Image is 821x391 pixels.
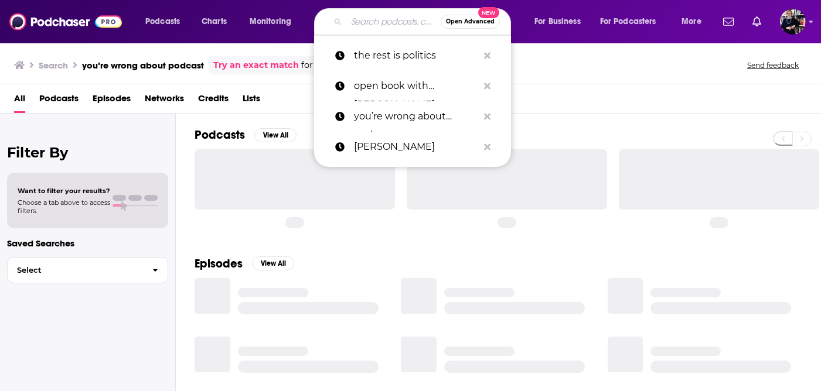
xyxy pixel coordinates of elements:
button: open menu [592,12,673,31]
a: Episodes [93,89,131,113]
p: peter mccormick [354,132,478,162]
span: Charts [202,13,227,30]
a: [PERSON_NAME] [314,132,511,162]
p: open book with anthony [354,71,478,101]
button: open menu [137,12,195,31]
a: Show notifications dropdown [748,12,766,32]
span: Podcasts [145,13,180,30]
button: View All [254,128,297,142]
span: For Podcasters [600,13,656,30]
h3: you’re wrong about podcast [82,60,204,71]
a: open book with [PERSON_NAME] [314,71,511,101]
a: Networks [145,89,184,113]
span: for more precise results [301,59,403,72]
p: you’re wrong about podcast [354,101,478,132]
a: Credits [198,89,229,113]
span: New [478,7,499,18]
a: PodcastsView All [195,128,297,142]
h2: Podcasts [195,128,245,142]
a: EpisodesView All [195,256,294,271]
span: Open Advanced [446,19,495,25]
input: Search podcasts, credits, & more... [346,12,441,31]
img: Podchaser - Follow, Share and Rate Podcasts [9,11,122,33]
a: you’re wrong about podcast [314,101,511,132]
span: Choose a tab above to access filters. [18,198,110,215]
button: Select [7,257,168,283]
span: For Business [534,13,581,30]
a: Lists [243,89,260,113]
img: User Profile [780,9,806,35]
button: Show profile menu [780,9,806,35]
a: Podcasts [39,89,79,113]
button: open menu [241,12,306,31]
a: Charts [194,12,234,31]
span: Monitoring [250,13,291,30]
button: open menu [673,12,716,31]
a: Try an exact match [213,59,299,72]
button: Open AdvancedNew [441,15,500,29]
button: View All [252,256,294,270]
span: Logged in as ndewey [780,9,806,35]
h3: Search [39,60,68,71]
a: Show notifications dropdown [718,12,738,32]
a: All [14,89,25,113]
button: open menu [526,12,595,31]
span: Want to filter your results? [18,187,110,195]
div: Search podcasts, credits, & more... [325,8,522,35]
h2: Filter By [7,144,168,161]
p: Saved Searches [7,238,168,249]
button: Send feedback [744,60,802,70]
p: the rest is politics [354,40,478,71]
a: the rest is politics [314,40,511,71]
span: More [682,13,701,30]
h2: Episodes [195,256,243,271]
span: Select [8,266,143,274]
